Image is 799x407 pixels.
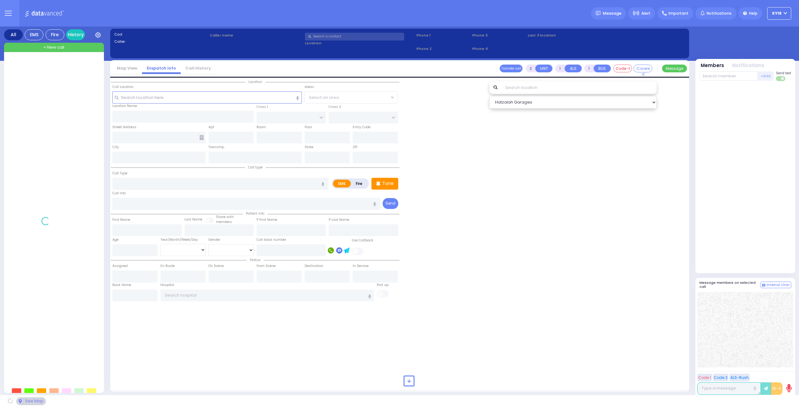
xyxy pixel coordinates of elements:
[46,29,64,40] div: Fire
[472,46,526,51] span: Phone 4
[416,33,470,38] span: Phone 1
[472,33,526,38] span: Phone 3
[216,220,232,224] span: members
[329,217,349,222] label: P Last Name
[112,191,126,196] label: Call Info
[25,9,66,17] img: Logo
[112,283,131,288] label: Back Home
[596,11,600,16] img: message.svg
[594,65,611,72] button: BUS
[112,171,127,176] label: Call Type
[160,289,374,301] input: Search hospital
[112,145,119,150] label: City
[243,211,267,216] span: Patient info
[216,215,234,219] small: Share with
[528,33,606,38] label: Last 3 location
[669,11,689,16] span: Important
[776,75,786,82] label: Turn off text
[305,85,314,90] label: Areas
[701,62,724,69] button: Members
[501,81,657,94] input: Search location
[160,283,174,288] label: Hospital
[112,237,119,242] label: Age
[208,145,224,150] label: Township
[199,135,204,140] span: Other building occupants
[603,10,621,17] span: Message
[245,80,265,84] span: Location
[707,11,732,16] span: Notifications
[25,29,43,40] div: EMS
[16,397,46,405] div: See map
[112,65,142,71] a: Map View
[641,11,650,16] span: Alert
[749,11,757,16] span: Help
[247,258,264,262] span: Status
[305,33,404,41] input: Search a contact
[160,264,175,269] label: En Route
[114,32,208,37] label: Cad:
[699,71,758,81] input: Search member
[184,217,202,222] label: Last Name
[713,374,728,381] button: Code 2
[353,264,369,269] label: In Service
[776,71,791,75] span: Send text
[4,29,23,40] div: All
[257,125,266,130] label: Room
[377,283,389,288] label: Pick up
[761,282,791,288] button: Internal Chat
[181,65,216,71] a: Call History
[383,198,398,209] button: Send
[697,374,712,381] button: Code 1
[767,7,791,20] button: KY18
[699,281,761,289] h5: Message members on selected call
[416,46,470,51] span: Phone 2
[112,85,134,90] label: Call Location
[208,237,220,242] label: Gender
[535,65,552,72] button: UNIT
[142,65,181,71] a: Dispatch info
[350,180,368,187] label: Fire
[309,94,339,101] span: Select an area
[114,39,208,44] label: Caller:
[732,62,764,69] button: Notifications
[305,125,312,130] label: Floor
[305,264,323,269] label: Destination
[772,11,782,16] span: KY18
[634,65,652,72] button: Covered
[66,29,85,40] a: History
[333,180,351,187] label: EMS
[257,237,286,242] label: Call back number
[112,125,136,130] label: Street Address
[257,264,276,269] label: From Scene
[352,238,373,243] label: Use Callback
[762,284,765,287] img: comment-alt.png
[112,104,137,109] label: Location Name
[245,165,266,170] span: Call type
[112,217,130,222] label: First Name
[43,44,64,51] span: + New call
[500,65,522,72] button: Transfer call
[112,91,302,103] input: Search location here
[112,264,128,269] label: Assigned
[305,145,313,150] label: State
[662,65,687,72] button: Message
[353,145,357,150] label: ZIP
[257,217,277,222] label: P First Name
[329,104,341,109] label: Cross 2
[729,374,750,381] button: ALS-Rush
[613,65,632,72] button: Code-1
[382,180,394,187] p: Tone
[208,125,214,130] label: Apt
[353,125,370,130] label: Entry Code
[565,65,582,72] button: ALS
[160,237,206,242] div: Year/Month/Week/Day
[767,283,790,287] span: Internal Chat
[210,33,303,38] label: Caller name
[257,104,268,109] label: Cross 1
[208,264,224,269] label: On Scene
[305,41,414,46] label: Location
